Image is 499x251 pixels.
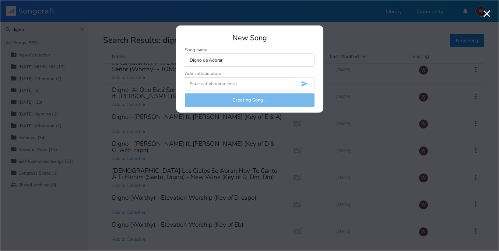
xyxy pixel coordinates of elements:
div: New Song [185,34,314,42]
div: Add collaborators [185,71,221,76]
div: Song name [185,48,314,52]
button: Invite [295,77,314,90]
input: Enter collaborator email [185,77,295,90]
button: Creating Song... [185,93,314,107]
input: Enter song name [185,54,314,67]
